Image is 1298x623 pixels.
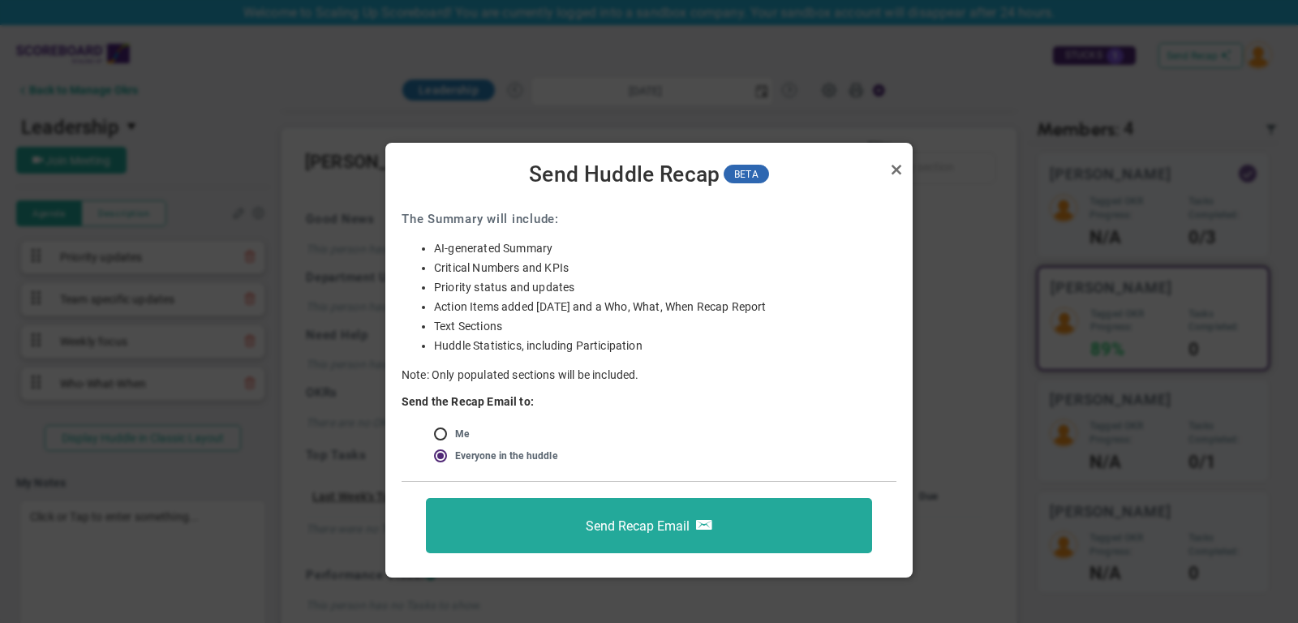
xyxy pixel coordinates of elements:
li: Text Sections [434,319,896,334]
span: BETA [724,165,769,183]
h3: The Summary will include: [402,211,896,228]
li: Action Items added [DATE] and a Who, What, When Recap Report [434,299,896,315]
button: Send Recap Email [426,498,872,553]
li: AI-generated Summary [434,241,896,256]
h4: Send the Recap Email to: [402,394,896,409]
a: Close [887,160,906,179]
li: Critical Numbers and KPIs [434,260,896,276]
span: Send Huddle Recap [529,161,720,188]
li: Huddle Statistics, including Participation [434,338,896,354]
p: Note: Only populated sections will be included. [402,367,896,383]
label: Everyone in the huddle [455,450,557,462]
li: Priority status and updates [434,280,896,295]
label: Me [455,428,469,440]
span: Send Recap Email [586,518,690,533]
